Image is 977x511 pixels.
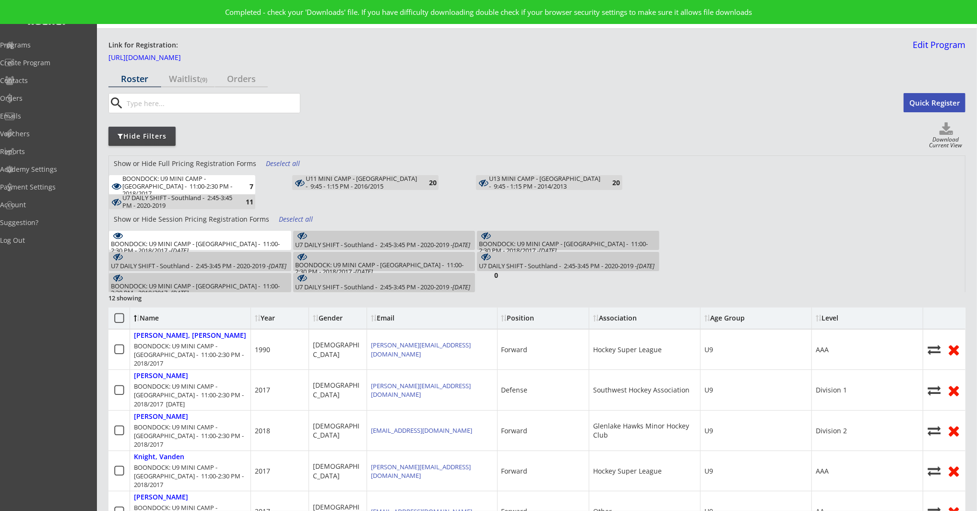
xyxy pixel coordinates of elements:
[266,159,301,168] div: Deselect all
[108,40,179,50] div: Link for Registration:
[295,284,471,290] div: U7 DAILY SHIFT - Southland - 2:45-3:45 PM - 2020-2019 -
[926,137,965,150] div: Download Current View
[306,175,417,190] div: U11 MINI CAMP - Southland - 9:45 - 1:15 PM - 2016/2015
[704,466,713,476] div: U9
[704,345,713,355] div: U9
[927,464,941,477] button: Move player
[927,343,941,356] button: Move player
[539,246,557,255] em: [DATE]
[134,382,247,408] div: BOONDOCK: U9 MINI CAMP - [GEOGRAPHIC_DATA] - 11:00-2:30 PM - 2018/2017 [DATE]
[134,423,247,449] div: BOONDOCK: U9 MINI CAMP - [GEOGRAPHIC_DATA] - 11:00-2:30 PM - 2018/2017
[122,194,234,209] div: U7 DAILY SHIFT - Southland - 2:45-3:45 PM - 2020-2019
[637,261,655,270] em: [DATE]
[501,345,528,355] div: Forward
[269,261,286,270] em: [DATE]
[255,466,270,476] div: 2017
[593,345,662,355] div: Hockey Super League
[904,93,965,112] button: Quick Register
[122,175,234,198] div: BOONDOCK: U9 MINI CAMP - Southland - 11:00-2:30 PM - 2018/2017
[134,413,188,421] div: [PERSON_NAME]
[479,272,498,279] div: 0
[479,261,655,271] div: U7 DAILY SHIFT - Southland - 2:45-3:45 PM - 2020-2019
[479,262,655,269] div: U7 DAILY SHIFT - Southland - 2:45-3:45 PM - 2020-2019 -
[111,262,286,269] div: U7 DAILY SHIFT - Southland - 2:45-3:45 PM - 2020-2019 -
[279,214,314,224] div: Deselect all
[295,261,474,275] div: BOONDOCK: U9 MINI CAMP - Southland - 11:00-2:30 PM - 2018/2017
[134,463,247,489] div: BOONDOCK: U9 MINI CAMP - [GEOGRAPHIC_DATA] - 11:00-2:30 PM - 2018/2017
[371,315,457,321] div: Email
[111,240,289,254] div: BOONDOCK: U9 MINI CAMP - [GEOGRAPHIC_DATA] - 11:00-2:30 PM - 2018/2017 -
[255,345,270,355] div: 1990
[593,466,662,476] div: Hockey Super League
[234,183,253,190] div: 7
[501,466,528,476] div: Forward
[122,175,234,198] div: BOONDOCK: U9 MINI CAMP - [GEOGRAPHIC_DATA] - 11:00-2:30 PM - 2018/2017
[371,426,472,435] a: [EMAIL_ADDRESS][DOMAIN_NAME]
[134,453,184,461] div: Knight, Vanden
[371,341,471,358] a: [PERSON_NAME][EMAIL_ADDRESS][DOMAIN_NAME]
[479,240,657,254] div: BOONDOCK: U9 MINI CAMP - [GEOGRAPHIC_DATA] - 11:00-2:30 PM - 2018/2017 -
[593,315,637,321] div: Association
[704,385,713,395] div: U9
[109,95,125,111] button: search
[295,241,471,248] div: U7 DAILY SHIFT - Southland - 2:45-3:45 PM - 2020-2019 -
[234,198,253,205] div: 11
[371,463,471,480] a: [PERSON_NAME][EMAIL_ADDRESS][DOMAIN_NAME]
[255,426,270,436] div: 2018
[108,54,204,65] a: [URL][DOMAIN_NAME]
[355,267,373,276] em: [DATE]
[171,288,189,297] em: [DATE]
[453,283,471,291] em: [DATE]
[162,74,214,83] div: Waitlist
[816,315,838,321] div: Level
[134,493,188,501] div: [PERSON_NAME]
[946,383,962,398] button: Remove from roster (no refund)
[816,426,847,436] div: Division 2
[111,261,286,271] div: U7 DAILY SHIFT - Southland - 2:45-3:45 PM - 2020-2019
[295,250,314,258] div: 0
[215,74,268,83] div: Orders
[134,342,247,368] div: BOONDOCK: U9 MINI CAMP - [GEOGRAPHIC_DATA] - 11:00-2:30 PM - 2018/2017
[109,214,274,224] div: Show or Hide Session Pricing Registration Forms
[171,246,189,255] em: [DATE]
[111,283,289,297] div: BOONDOCK: U9 MINI CAMP - [GEOGRAPHIC_DATA] - 11:00-2:30 PM - 2018/2017 -
[704,315,745,321] div: Age Group
[313,340,363,359] div: [DEMOGRAPHIC_DATA]
[909,40,965,57] a: Edit Program
[295,261,474,275] div: BOONDOCK: U9 MINI CAMP - [GEOGRAPHIC_DATA] - 11:00-2:30 PM - 2018/2017 -
[704,426,713,436] div: U9
[601,179,620,186] div: 20
[313,421,363,440] div: [DEMOGRAPHIC_DATA]
[313,380,363,399] div: [DEMOGRAPHIC_DATA]
[501,426,528,436] div: Forward
[593,385,690,395] div: Southwest Hockey Association
[489,175,601,190] div: U13 MINI CAMP - [GEOGRAPHIC_DATA] - 9:45 - 1:15 PM - 2014/2013
[417,179,437,186] div: 20
[501,385,528,395] div: Defense
[111,283,289,297] div: BOONDOCK: U9 MINI CAMP - Southland - 11:00-2:30 PM - 2018/2017
[946,342,962,357] button: Remove from roster (no refund)
[927,122,965,137] button: Click to download full roster. Your browser settings may try to block it, check your security set...
[371,381,471,399] a: [PERSON_NAME][EMAIL_ADDRESS][DOMAIN_NAME]
[134,372,188,380] div: [PERSON_NAME]
[593,421,696,440] div: Glenlake Hawks Minor Hockey Club
[125,94,300,113] input: Type here...
[295,283,471,292] div: U7 DAILY SHIFT - Southland - 2:45-3:45 PM - 2020-2019
[816,466,829,476] div: AAA
[108,74,161,83] div: Roster
[111,240,289,254] div: BOONDOCK: U9 MINI CAMP - Southland - 11:00-2:30 PM - 2018/2017
[255,385,270,395] div: 2017
[295,240,471,250] div: U7 DAILY SHIFT - Southland - 2:45-3:45 PM - 2020-2019
[306,175,417,190] div: U11 MINI CAMP - [GEOGRAPHIC_DATA] - 9:45 - 1:15 PM - 2016/2015
[111,272,130,279] div: 0
[109,159,261,168] div: Show or Hide Full Pricing Registration Forms
[134,332,246,340] div: [PERSON_NAME], [PERSON_NAME]
[501,315,585,321] div: Position
[489,175,601,190] div: U13 MINI CAMP - Southland - 9:45 - 1:15 PM - 2014/2013
[816,345,829,355] div: AAA
[313,462,363,480] div: [DEMOGRAPHIC_DATA]
[927,384,941,397] button: Move player
[108,131,176,141] div: Hide Filters
[313,315,363,321] div: Gender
